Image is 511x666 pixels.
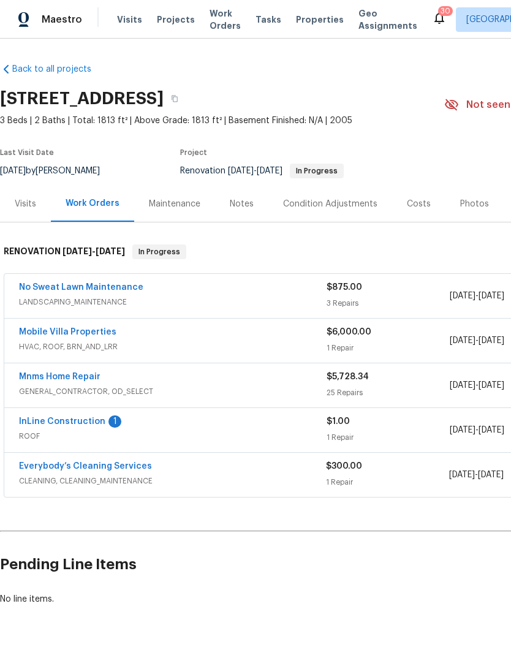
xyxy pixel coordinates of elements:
[450,292,475,300] span: [DATE]
[42,13,82,26] span: Maestro
[255,15,281,24] span: Tasks
[327,328,371,336] span: $6,000.00
[478,471,504,479] span: [DATE]
[460,198,489,210] div: Photos
[108,415,121,428] div: 1
[450,336,475,345] span: [DATE]
[441,5,450,17] div: 30
[149,198,200,210] div: Maintenance
[450,335,504,347] span: -
[19,283,143,292] a: No Sweat Lawn Maintenance
[326,462,362,471] span: $300.00
[450,381,475,390] span: [DATE]
[157,13,195,26] span: Projects
[450,426,475,434] span: [DATE]
[479,292,504,300] span: [DATE]
[180,149,207,156] span: Project
[66,197,119,210] div: Work Orders
[479,381,504,390] span: [DATE]
[19,385,327,398] span: GENERAL_CONTRACTOR, OD_SELECT
[96,247,125,255] span: [DATE]
[210,7,241,32] span: Work Orders
[479,426,504,434] span: [DATE]
[228,167,254,175] span: [DATE]
[257,167,282,175] span: [DATE]
[19,296,327,308] span: LANDSCAPING_MAINTENANCE
[449,469,504,481] span: -
[450,290,504,302] span: -
[296,13,344,26] span: Properties
[19,430,327,442] span: ROOF
[19,417,105,426] a: InLine Construction
[180,167,344,175] span: Renovation
[450,424,504,436] span: -
[327,431,450,444] div: 1 Repair
[327,417,350,426] span: $1.00
[228,167,282,175] span: -
[479,336,504,345] span: [DATE]
[407,198,431,210] div: Costs
[449,471,475,479] span: [DATE]
[327,342,450,354] div: 1 Repair
[327,297,450,309] div: 3 Repairs
[291,167,343,175] span: In Progress
[19,373,100,381] a: Mnms Home Repair
[19,341,327,353] span: HVAC, ROOF, BRN_AND_LRR
[327,373,369,381] span: $5,728.34
[4,244,125,259] h6: RENOVATION
[19,328,116,336] a: Mobile Villa Properties
[327,283,362,292] span: $875.00
[62,247,125,255] span: -
[326,476,449,488] div: 1 Repair
[117,13,142,26] span: Visits
[283,198,377,210] div: Condition Adjustments
[164,88,186,110] button: Copy Address
[62,247,92,255] span: [DATE]
[358,7,417,32] span: Geo Assignments
[15,198,36,210] div: Visits
[230,198,254,210] div: Notes
[327,387,450,399] div: 25 Repairs
[134,246,185,258] span: In Progress
[19,462,152,471] a: Everybody’s Cleaning Services
[19,475,326,487] span: CLEANING, CLEANING_MAINTENANCE
[450,379,504,392] span: -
